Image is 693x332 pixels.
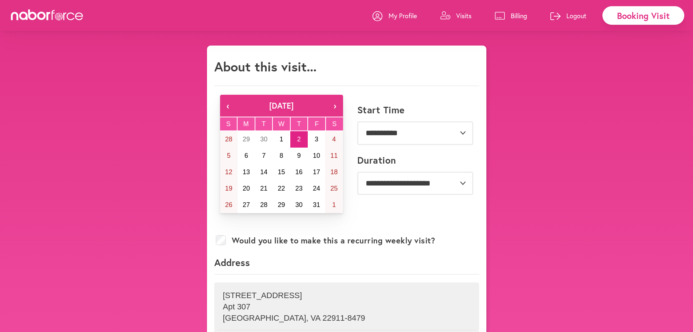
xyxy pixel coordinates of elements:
[255,148,272,164] button: October 7, 2025
[243,136,250,143] abbr: September 29, 2025
[495,5,527,27] a: Billing
[225,168,232,176] abbr: October 12, 2025
[255,180,272,197] button: October 21, 2025
[290,164,308,180] button: October 16, 2025
[313,201,320,208] abbr: October 31, 2025
[279,136,283,143] abbr: October 1, 2025
[308,164,325,180] button: October 17, 2025
[238,197,255,213] button: October 27, 2025
[255,164,272,180] button: October 14, 2025
[550,5,586,27] a: Logout
[313,152,320,159] abbr: October 10, 2025
[223,291,470,300] p: [STREET_ADDRESS]
[272,197,290,213] button: October 29, 2025
[295,168,303,176] abbr: October 16, 2025
[325,197,343,213] button: November 1, 2025
[225,185,232,192] abbr: October 19, 2025
[278,185,285,192] abbr: October 22, 2025
[389,11,417,20] p: My Profile
[243,120,249,128] abbr: Monday
[236,95,327,117] button: [DATE]
[325,164,343,180] button: October 18, 2025
[255,131,272,148] button: September 30, 2025
[290,148,308,164] button: October 9, 2025
[297,120,301,128] abbr: Thursday
[332,201,336,208] abbr: November 1, 2025
[330,185,338,192] abbr: October 25, 2025
[272,131,290,148] button: October 1, 2025
[238,164,255,180] button: October 13, 2025
[220,180,238,197] button: October 19, 2025
[238,180,255,197] button: October 20, 2025
[278,168,285,176] abbr: October 15, 2025
[295,201,303,208] abbr: October 30, 2025
[308,197,325,213] button: October 31, 2025
[220,148,238,164] button: October 5, 2025
[290,197,308,213] button: October 30, 2025
[243,185,250,192] abbr: October 20, 2025
[332,120,336,128] abbr: Saturday
[357,104,405,116] label: Start Time
[290,131,308,148] button: October 2, 2025
[262,120,266,128] abbr: Tuesday
[308,131,325,148] button: October 3, 2025
[290,180,308,197] button: October 23, 2025
[279,152,283,159] abbr: October 8, 2025
[330,152,338,159] abbr: October 11, 2025
[225,136,232,143] abbr: September 28, 2025
[260,201,267,208] abbr: October 28, 2025
[325,131,343,148] button: October 4, 2025
[315,120,319,128] abbr: Friday
[566,11,586,20] p: Logout
[297,152,301,159] abbr: October 9, 2025
[373,5,417,27] a: My Profile
[272,148,290,164] button: October 8, 2025
[456,11,471,20] p: Visits
[214,59,316,74] h1: About this visit...
[238,131,255,148] button: September 29, 2025
[272,164,290,180] button: October 15, 2025
[440,5,471,27] a: Visits
[243,168,250,176] abbr: October 13, 2025
[330,168,338,176] abbr: October 18, 2025
[255,197,272,213] button: October 28, 2025
[227,152,231,159] abbr: October 5, 2025
[315,136,318,143] abbr: October 3, 2025
[602,6,684,25] div: Booking Visit
[220,164,238,180] button: October 12, 2025
[327,95,343,117] button: ›
[223,313,470,323] p: [GEOGRAPHIC_DATA] , VA 22911-8479
[511,11,527,20] p: Billing
[262,152,266,159] abbr: October 7, 2025
[325,180,343,197] button: October 25, 2025
[220,131,238,148] button: September 28, 2025
[295,185,303,192] abbr: October 23, 2025
[260,185,267,192] abbr: October 21, 2025
[313,185,320,192] abbr: October 24, 2025
[297,136,301,143] abbr: October 2, 2025
[226,120,231,128] abbr: Sunday
[278,120,284,128] abbr: Wednesday
[332,136,336,143] abbr: October 4, 2025
[308,148,325,164] button: October 10, 2025
[260,136,267,143] abbr: September 30, 2025
[244,152,248,159] abbr: October 6, 2025
[325,148,343,164] button: October 11, 2025
[232,236,435,245] label: Would you like to make this a recurring weekly visit?
[272,180,290,197] button: October 22, 2025
[238,148,255,164] button: October 6, 2025
[278,201,285,208] abbr: October 29, 2025
[220,197,238,213] button: October 26, 2025
[260,168,267,176] abbr: October 14, 2025
[220,95,236,117] button: ‹
[223,302,470,312] p: Apt 307
[313,168,320,176] abbr: October 17, 2025
[357,155,396,166] label: Duration
[243,201,250,208] abbr: October 27, 2025
[214,256,479,274] p: Address
[308,180,325,197] button: October 24, 2025
[225,201,232,208] abbr: October 26, 2025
